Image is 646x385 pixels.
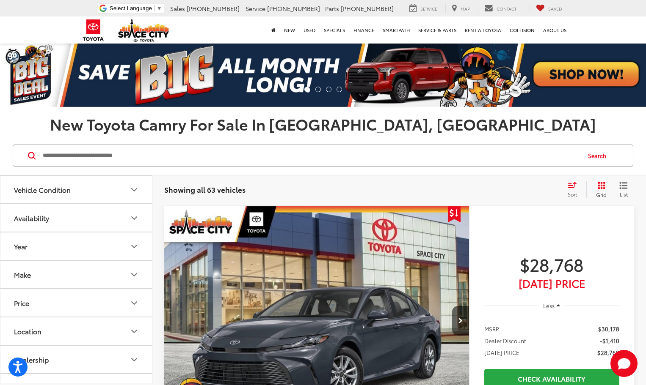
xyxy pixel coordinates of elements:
a: Used [299,16,320,44]
span: $28,768 [484,254,619,275]
a: New [280,16,299,44]
a: My Saved Vehicles [530,4,569,13]
span: Service [420,5,437,12]
div: Year [129,241,139,251]
button: Grid View [586,181,613,198]
div: Make [129,270,139,280]
a: Collision [505,16,539,44]
input: Search by Make, Model, or Keyword [42,145,580,166]
span: Dealer Discount [484,336,526,345]
span: List [619,191,628,198]
svg: Start Chat [610,350,638,377]
div: Make [14,270,31,279]
a: SmartPath [378,16,414,44]
span: $30,178 [598,325,619,333]
span: [PHONE_NUMBER] [267,4,320,13]
div: Location [14,327,41,335]
button: AvailabilityAvailability [0,204,153,232]
button: Less [539,298,565,313]
span: $28,768 [597,348,619,357]
button: MakeMake [0,261,153,288]
span: MSRP: [484,325,501,333]
span: Map [461,5,470,12]
span: Showing all 63 vehicles [164,184,246,194]
a: Contact [478,4,523,13]
span: Sort [568,191,577,198]
span: Less [543,302,555,309]
span: -$1,410 [600,336,619,345]
button: Toggle Chat Window [610,350,638,377]
a: Finance [349,16,378,44]
span: Saved [548,5,562,12]
div: Dealership [14,355,49,363]
img: Space City Toyota [118,19,169,42]
a: Service [403,4,444,13]
a: Home [267,16,280,44]
button: DealershipDealership [0,346,153,373]
a: Rent a Toyota [461,16,505,44]
span: Select Language [110,5,152,11]
button: YearYear [0,232,153,260]
span: [DATE] Price [484,279,619,287]
img: Toyota [77,16,109,44]
button: LocationLocation [0,317,153,345]
span: [PHONE_NUMBER] [341,4,394,13]
div: Vehicle Condition [129,185,139,195]
div: Year [14,242,28,250]
span: [PHONE_NUMBER] [187,4,240,13]
a: About Us [539,16,571,44]
a: Service & Parts [414,16,461,44]
div: Price [129,298,139,308]
div: Availability [14,214,49,222]
button: List View [613,181,634,198]
button: Next image [452,306,469,336]
div: Availability [129,213,139,223]
span: [DATE] PRICE [484,348,519,357]
span: Service [246,4,265,13]
button: PricePrice [0,289,153,317]
span: Contact [497,5,516,12]
span: Grid [596,191,607,198]
a: Specials [320,16,349,44]
div: Location [129,326,139,336]
span: Sales [170,4,185,13]
div: Vehicle Condition [14,186,71,194]
button: Vehicle ConditionVehicle Condition [0,176,153,203]
a: Select Language​ [110,5,162,11]
span: Parts [325,4,339,13]
div: Price [14,299,29,307]
div: Dealership [129,355,139,365]
button: Search [580,145,618,166]
button: Select sort value [563,181,586,198]
a: Map [445,4,476,13]
span: ▼ [157,5,162,11]
span: Get Price Drop Alert [448,206,461,222]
